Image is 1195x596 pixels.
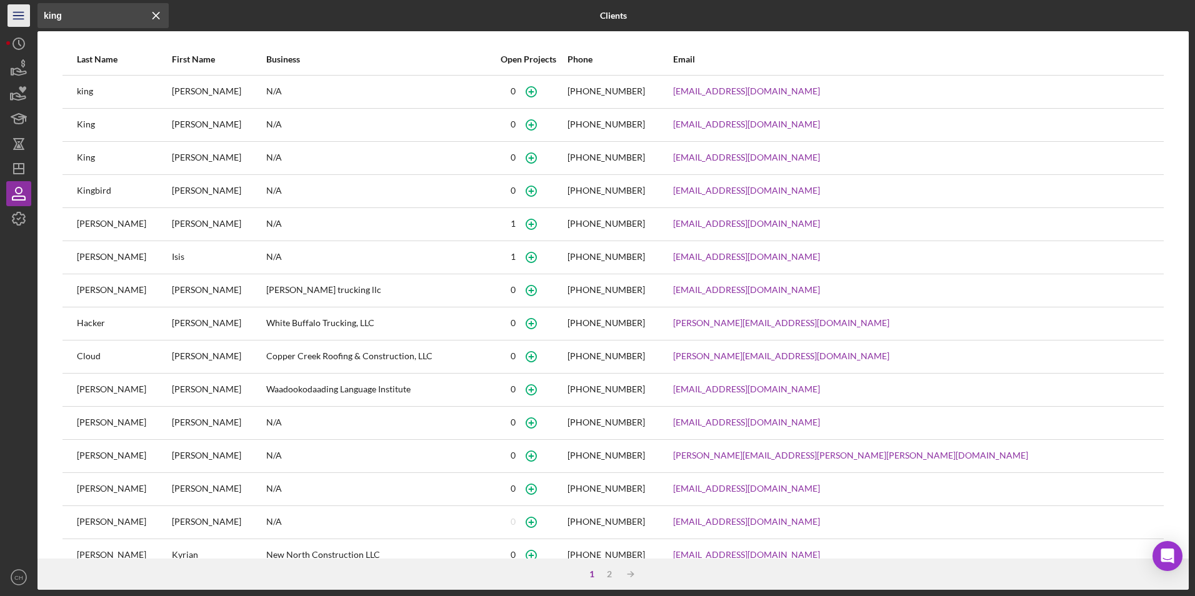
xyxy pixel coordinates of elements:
div: [PERSON_NAME] [172,507,266,538]
div: [PHONE_NUMBER] [567,384,645,394]
div: N/A [266,209,489,240]
div: [PHONE_NUMBER] [567,219,645,229]
div: [PERSON_NAME] [172,109,266,141]
div: N/A [266,176,489,207]
div: King [77,142,171,174]
a: [PERSON_NAME][EMAIL_ADDRESS][PERSON_NAME][PERSON_NAME][DOMAIN_NAME] [673,450,1028,460]
div: 0 [511,86,516,96]
div: [PHONE_NUMBER] [567,252,645,262]
div: [PERSON_NAME] [172,275,266,306]
div: [PERSON_NAME] [77,209,171,240]
div: [PERSON_NAME] [172,209,266,240]
a: [EMAIL_ADDRESS][DOMAIN_NAME] [673,417,820,427]
div: [PHONE_NUMBER] [567,119,645,129]
input: Search [37,3,169,28]
div: 0 [511,517,516,527]
div: 0 [511,384,516,394]
div: N/A [266,76,489,107]
div: [PERSON_NAME] [172,474,266,505]
div: [PERSON_NAME] [77,242,171,273]
div: 0 [511,351,516,361]
div: Kingbird [77,176,171,207]
div: [PERSON_NAME] [77,275,171,306]
div: 0 [511,152,516,162]
div: 0 [511,550,516,560]
div: First Name [172,54,266,64]
div: Business [266,54,489,64]
div: [PERSON_NAME] [172,407,266,439]
div: Isis [172,242,266,273]
div: King [77,109,171,141]
div: [PERSON_NAME] [77,407,171,439]
div: N/A [266,142,489,174]
div: 0 [511,119,516,129]
div: 0 [511,484,516,494]
div: White Buffalo Trucking, LLC [266,308,489,339]
div: N/A [266,440,489,472]
div: [PERSON_NAME] [77,374,171,405]
div: [PHONE_NUMBER] [567,417,645,427]
div: [PERSON_NAME] [77,474,171,505]
div: 1 [511,219,516,229]
div: king [77,76,171,107]
div: [PHONE_NUMBER] [567,285,645,295]
a: [EMAIL_ADDRESS][DOMAIN_NAME] [673,219,820,229]
div: [PERSON_NAME] [77,507,171,538]
div: [PHONE_NUMBER] [567,186,645,196]
div: [PHONE_NUMBER] [567,550,645,560]
div: Copper Creek Roofing & Construction, LLC [266,341,489,372]
a: [PERSON_NAME][EMAIL_ADDRESS][DOMAIN_NAME] [673,318,889,328]
div: Open Intercom Messenger [1152,541,1182,571]
div: 1 [511,252,516,262]
div: [PERSON_NAME] [77,440,171,472]
div: [PERSON_NAME] [172,440,266,472]
div: New North Construction LLC [266,540,489,571]
div: [PHONE_NUMBER] [567,484,645,494]
div: 0 [511,417,516,427]
a: [EMAIL_ADDRESS][DOMAIN_NAME] [673,384,820,394]
div: N/A [266,407,489,439]
a: [EMAIL_ADDRESS][DOMAIN_NAME] [673,119,820,129]
div: N/A [266,474,489,505]
div: [PHONE_NUMBER] [567,517,645,527]
a: [EMAIL_ADDRESS][DOMAIN_NAME] [673,550,820,560]
div: Kyrian [172,540,266,571]
div: 0 [511,318,516,328]
div: 0 [511,186,516,196]
div: [PERSON_NAME] [172,176,266,207]
div: 0 [511,285,516,295]
div: 0 [511,450,516,460]
b: Clients [600,11,627,21]
div: [PERSON_NAME] [172,76,266,107]
div: Hacker [77,308,171,339]
div: 2 [601,569,618,579]
div: Cloud [77,341,171,372]
text: CH [14,574,23,581]
div: [PERSON_NAME] [172,142,266,174]
div: [PHONE_NUMBER] [567,318,645,328]
div: Last Name [77,54,171,64]
div: Phone [567,54,672,64]
a: [PERSON_NAME][EMAIL_ADDRESS][DOMAIN_NAME] [673,351,889,361]
div: [PHONE_NUMBER] [567,450,645,460]
div: [PHONE_NUMBER] [567,86,645,96]
div: Email [673,54,1149,64]
a: [EMAIL_ADDRESS][DOMAIN_NAME] [673,152,820,162]
a: [EMAIL_ADDRESS][DOMAIN_NAME] [673,186,820,196]
div: [PERSON_NAME] trucking llc [266,275,489,306]
a: [EMAIL_ADDRESS][DOMAIN_NAME] [673,252,820,262]
div: Open Projects [491,54,566,64]
div: [PHONE_NUMBER] [567,351,645,361]
a: [EMAIL_ADDRESS][DOMAIN_NAME] [673,484,820,494]
a: [EMAIL_ADDRESS][DOMAIN_NAME] [673,285,820,295]
a: [EMAIL_ADDRESS][DOMAIN_NAME] [673,86,820,96]
div: N/A [266,507,489,538]
button: CH [6,565,31,590]
div: [PERSON_NAME] [172,308,266,339]
div: 1 [583,569,601,579]
div: [PERSON_NAME] [172,374,266,405]
div: N/A [266,109,489,141]
div: N/A [266,242,489,273]
div: [PERSON_NAME] [77,540,171,571]
div: [PERSON_NAME] [172,341,266,372]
